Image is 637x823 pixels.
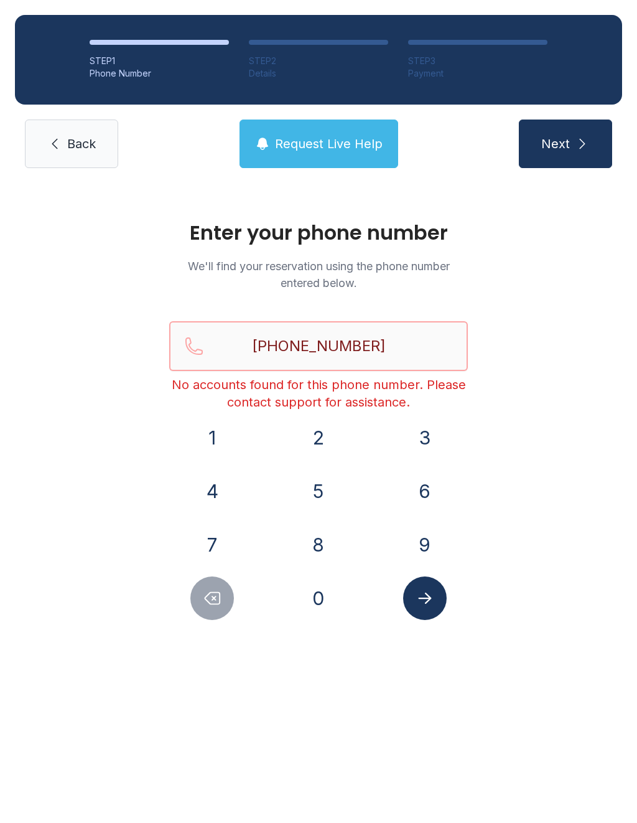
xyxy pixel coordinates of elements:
[541,135,570,153] span: Next
[169,258,468,291] p: We'll find your reservation using the phone number entered below.
[297,523,340,567] button: 8
[169,321,468,371] input: Reservation phone number
[190,576,234,620] button: Delete number
[403,576,447,620] button: Submit lookup form
[408,67,547,80] div: Payment
[249,67,388,80] div: Details
[90,67,229,80] div: Phone Number
[297,576,340,620] button: 0
[249,55,388,67] div: STEP 2
[169,376,468,411] div: No accounts found for this phone number. Please contact support for assistance.
[67,135,96,153] span: Back
[403,416,447,459] button: 3
[190,523,234,567] button: 7
[297,469,340,513] button: 5
[403,469,447,513] button: 6
[190,416,234,459] button: 1
[297,416,340,459] button: 2
[275,135,383,153] span: Request Live Help
[90,55,229,67] div: STEP 1
[408,55,547,67] div: STEP 3
[403,523,447,567] button: 9
[190,469,234,513] button: 4
[169,223,468,243] h1: Enter your phone number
